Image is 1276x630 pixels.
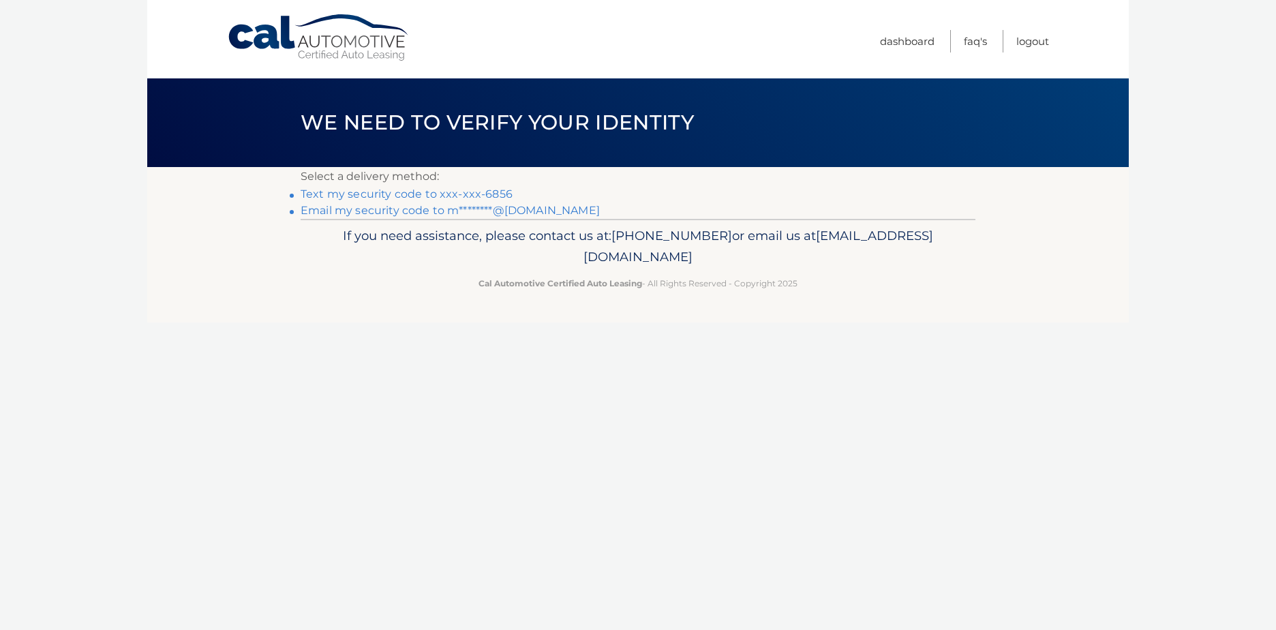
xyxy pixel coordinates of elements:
strong: Cal Automotive Certified Auto Leasing [478,278,642,288]
p: - All Rights Reserved - Copyright 2025 [309,276,967,290]
span: We need to verify your identity [301,110,694,135]
span: [PHONE_NUMBER] [611,228,732,243]
p: If you need assistance, please contact us at: or email us at [309,225,967,269]
a: FAQ's [964,30,987,52]
a: Dashboard [880,30,935,52]
a: Logout [1016,30,1049,52]
a: Text my security code to xxx-xxx-6856 [301,187,513,200]
p: Select a delivery method: [301,167,975,186]
a: Cal Automotive [227,14,411,62]
a: Email my security code to m********@[DOMAIN_NAME] [301,204,600,217]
